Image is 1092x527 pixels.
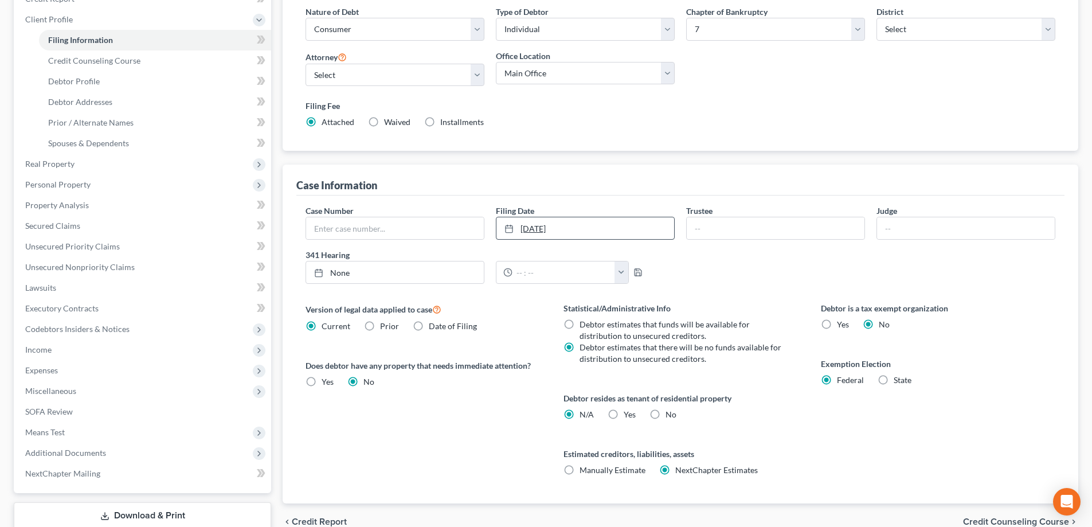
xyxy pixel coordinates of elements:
span: Unsecured Nonpriority Claims [25,262,135,272]
label: Does debtor have any property that needs immediate attention? [306,360,540,372]
span: Lawsuits [25,283,56,292]
span: Installments [440,117,484,127]
label: Estimated creditors, liabilities, assets [563,448,798,460]
span: Date of Filing [429,321,477,331]
span: Debtor Addresses [48,97,112,107]
label: Debtor resides as tenant of residential property [563,392,798,404]
span: Executory Contracts [25,303,99,313]
span: Yes [837,319,849,329]
a: Filing Information [39,30,271,50]
label: Type of Debtor [496,6,549,18]
span: N/A [580,409,594,419]
label: Statistical/Administrative Info [563,302,798,314]
label: Filing Date [496,205,534,217]
span: Attached [322,117,354,127]
label: Case Number [306,205,354,217]
span: Credit Counseling Course [48,56,140,65]
span: Codebtors Insiders & Notices [25,324,130,334]
span: Waived [384,117,410,127]
label: Filing Fee [306,100,1055,112]
span: No [666,409,676,419]
a: Prior / Alternate Names [39,112,271,133]
span: Real Property [25,159,75,169]
input: -- : -- [512,261,615,283]
span: Manually Estimate [580,465,645,475]
span: Expenses [25,365,58,375]
span: Debtor estimates that funds will be available for distribution to unsecured creditors. [580,319,750,341]
span: Client Profile [25,14,73,24]
span: Federal [837,375,864,385]
label: 341 Hearing [300,249,680,261]
i: chevron_right [1069,517,1078,526]
a: Secured Claims [16,216,271,236]
label: Trustee [686,205,713,217]
label: District [876,6,903,18]
label: Exemption Election [821,358,1055,370]
a: Unsecured Priority Claims [16,236,271,257]
span: Debtor Profile [48,76,100,86]
span: Additional Documents [25,448,106,458]
button: Credit Counseling Course chevron_right [963,517,1078,526]
a: Property Analysis [16,195,271,216]
span: No [879,319,890,329]
span: Yes [624,409,636,419]
span: Means Test [25,427,65,437]
span: Debtor estimates that there will be no funds available for distribution to unsecured creditors. [580,342,781,364]
span: Miscellaneous [25,386,76,396]
a: Executory Contracts [16,298,271,319]
a: Credit Counseling Course [39,50,271,71]
label: Debtor is a tax exempt organization [821,302,1055,314]
a: Spouses & Dependents [39,133,271,154]
span: Filing Information [48,35,113,45]
span: Yes [322,377,334,387]
label: Judge [876,205,897,217]
span: NextChapter Mailing [25,469,100,478]
span: Credit Report [292,517,347,526]
span: Unsecured Priority Claims [25,241,120,251]
span: Spouses & Dependents [48,138,129,148]
span: NextChapter Estimates [675,465,758,475]
input: Enter case number... [306,217,484,239]
span: Income [25,345,52,354]
div: Open Intercom Messenger [1053,488,1081,516]
div: Case Information [296,178,377,192]
span: Secured Claims [25,221,80,231]
span: Prior [380,321,399,331]
label: Nature of Debt [306,6,359,18]
a: Lawsuits [16,278,271,298]
label: Version of legal data applied to case [306,302,540,316]
a: Unsecured Nonpriority Claims [16,257,271,278]
label: Office Location [496,50,550,62]
button: chevron_left Credit Report [283,517,347,526]
a: [DATE] [496,217,674,239]
i: chevron_left [283,517,292,526]
a: None [306,261,484,283]
a: Debtor Profile [39,71,271,92]
span: Credit Counseling Course [963,517,1069,526]
span: Personal Property [25,179,91,189]
a: NextChapter Mailing [16,463,271,484]
span: No [363,377,374,387]
a: SOFA Review [16,401,271,422]
span: Property Analysis [25,200,89,210]
span: State [894,375,911,385]
span: SOFA Review [25,407,73,416]
label: Chapter of Bankruptcy [686,6,768,18]
span: Prior / Alternate Names [48,118,134,127]
input: -- [687,217,864,239]
a: Debtor Addresses [39,92,271,112]
label: Attorney [306,50,347,64]
span: Current [322,321,350,331]
input: -- [877,217,1055,239]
